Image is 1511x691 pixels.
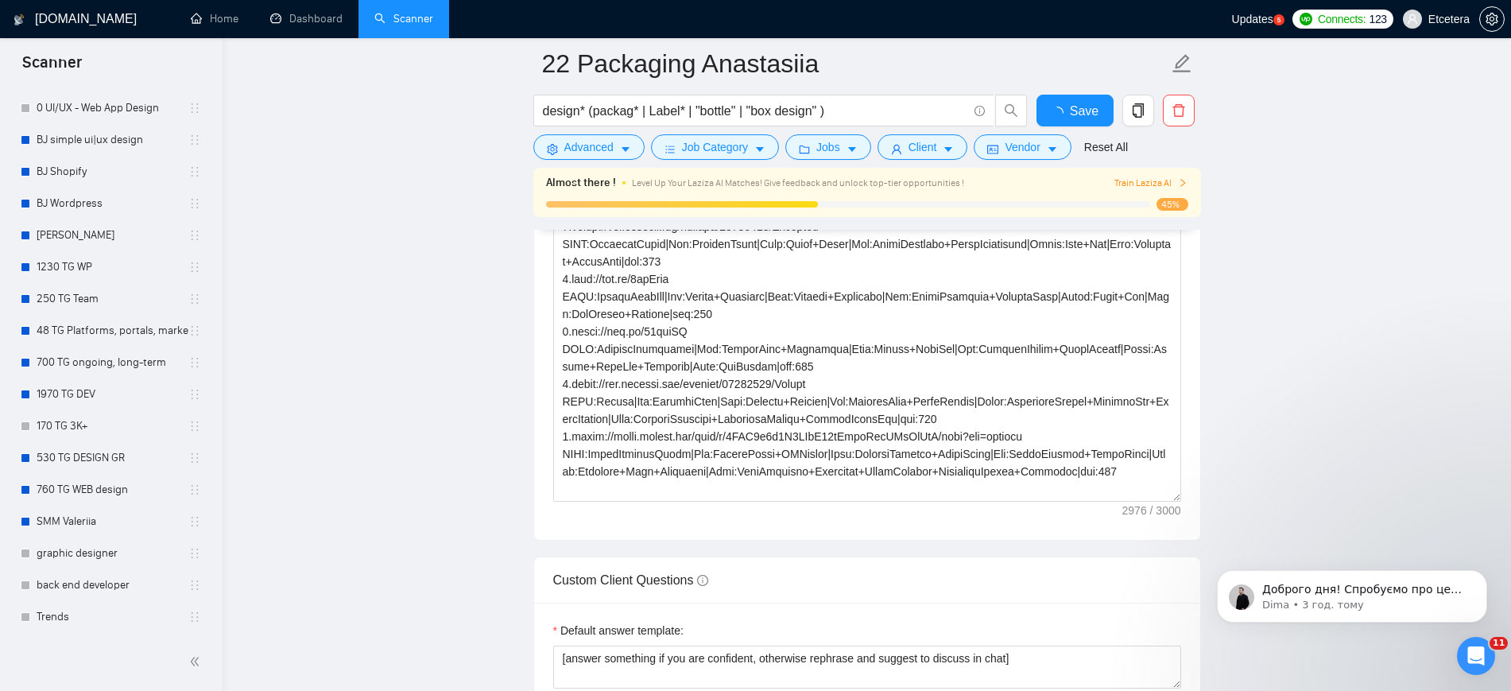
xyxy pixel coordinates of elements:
[1005,138,1040,156] span: Vendor
[1277,17,1280,24] text: 5
[10,378,212,410] li: 1970 TG DEV
[1122,95,1154,126] button: copy
[987,143,998,155] span: idcard
[188,420,201,433] span: holder
[37,188,188,219] a: BJ Wordpress
[188,165,201,178] span: holder
[10,506,212,538] li: SMM Valeriia
[10,347,212,378] li: 700 TG ongoing, long-term
[553,622,684,639] label: Default answer template:
[1178,178,1187,188] span: right
[188,515,201,528] span: holder
[189,654,205,670] span: double-left
[37,601,188,633] a: Trends
[909,138,937,156] span: Client
[37,156,188,188] a: BJ Shopify
[1318,10,1366,28] span: Connects:
[799,143,810,155] span: folder
[1480,13,1504,25] span: setting
[542,44,1168,83] input: Scanner name...
[974,134,1071,160] button: idcardVendorcaret-down
[682,138,748,156] span: Job Category
[1084,138,1128,156] a: Reset All
[188,197,201,210] span: holder
[10,315,212,347] li: 48 TG Platforms, portals, marketplaces
[1051,107,1070,119] span: loading
[188,261,201,274] span: holder
[1457,637,1495,675] iframe: Intercom live chat
[995,95,1027,126] button: search
[546,174,616,192] span: Almost there !
[620,143,631,155] span: caret-down
[553,646,1181,689] textarea: Default answer template:
[10,124,212,156] li: BJ simple ui|ux design
[847,143,858,155] span: caret-down
[1369,10,1386,28] span: 123
[878,134,968,160] button: userClientcaret-down
[1273,14,1284,25] a: 5
[10,92,212,124] li: 0 UI/UX - Web App Design
[664,143,676,155] span: bars
[37,410,188,442] a: 170 TG 3K+
[651,134,779,160] button: barsJob Categorycaret-down
[188,293,201,305] span: holder
[37,347,188,378] a: 700 TG ongoing, long-term
[37,219,188,251] a: [PERSON_NAME]
[270,12,343,25] a: dashboardDashboard
[10,188,212,219] li: BJ Wordpress
[37,283,188,315] a: 250 TG Team
[188,388,201,401] span: holder
[974,106,985,116] span: info-circle
[1300,13,1312,25] img: upwork-logo.png
[10,601,212,633] li: Trends
[37,378,188,410] a: 1970 TG DEV
[14,7,25,33] img: logo
[1193,537,1511,648] iframe: Intercom notifications повідомлення
[37,315,188,347] a: 48 TG Platforms, portals, marketplaces
[10,538,212,569] li: graphic designer
[10,219,212,251] li: BJ Laravel
[37,506,188,538] a: SMM Valeriia
[1232,13,1273,25] span: Updates
[1479,13,1505,25] a: setting
[188,483,201,496] span: holder
[37,474,188,506] a: 760 TG WEB design
[891,143,902,155] span: user
[188,547,201,560] span: holder
[188,102,201,115] span: holder
[943,143,954,155] span: caret-down
[1114,176,1187,191] button: Train Laziza AI
[697,575,708,586] span: info-circle
[37,251,188,283] a: 1230 TG WP
[10,474,212,506] li: 760 TG WEB design
[543,101,967,121] input: Search Freelance Jobs...
[553,573,708,587] span: Custom Client Questions
[1047,143,1058,155] span: caret-down
[10,156,212,188] li: BJ Shopify
[37,569,188,601] a: back end developer
[37,442,188,474] a: 530 TG DESIGN GR
[191,12,238,25] a: homeHome
[37,538,188,569] a: graphic designer
[37,124,188,156] a: BJ simple ui|ux design
[1123,103,1153,118] span: copy
[564,138,614,156] span: Advanced
[1490,637,1508,650] span: 11
[10,410,212,442] li: 170 TG 3K+
[188,356,201,369] span: holder
[1164,103,1194,118] span: delete
[816,138,840,156] span: Jobs
[1479,6,1505,32] button: setting
[188,134,201,146] span: holder
[10,442,212,474] li: 530 TG DESIGN GR
[374,12,433,25] a: searchScanner
[188,611,201,623] span: holder
[1036,95,1114,126] button: Save
[754,143,765,155] span: caret-down
[1156,198,1188,211] span: 45%
[533,134,645,160] button: settingAdvancedcaret-down
[1172,53,1192,74] span: edit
